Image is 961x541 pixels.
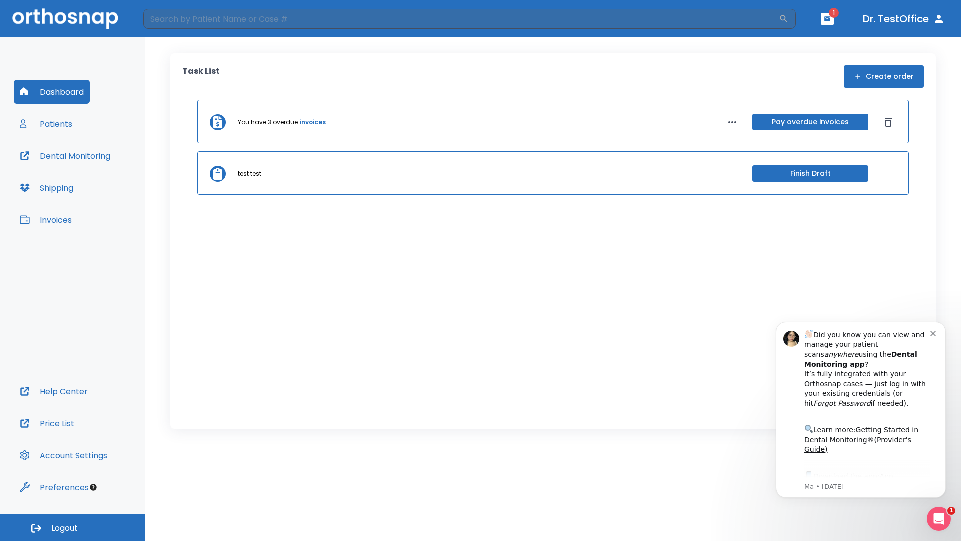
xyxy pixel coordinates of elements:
[44,166,133,184] a: App Store
[143,9,779,29] input: Search by Patient Name or Case #
[300,118,326,127] a: invoices
[238,169,261,178] p: test test
[14,411,80,435] button: Price List
[844,65,924,88] button: Create order
[14,379,94,403] button: Help Center
[859,10,949,28] button: Dr. TestOffice
[880,114,896,130] button: Dismiss
[14,443,113,467] button: Account Settings
[14,144,116,168] button: Dental Monitoring
[14,112,78,136] button: Patients
[752,165,868,182] button: Finish Draft
[238,118,298,127] p: You have 3 overdue
[947,507,955,515] span: 1
[752,114,868,130] button: Pay overdue invoices
[44,176,170,185] p: Message from Ma, sent 3w ago
[44,163,170,214] div: Download the app: | ​ Let us know if you need help getting started!
[14,80,90,104] button: Dashboard
[14,176,79,200] button: Shipping
[14,475,95,499] button: Preferences
[12,8,118,29] img: Orthosnap
[170,22,178,30] button: Dismiss notification
[182,65,220,88] p: Task List
[829,8,839,18] span: 1
[89,483,98,492] div: Tooltip anchor
[14,208,78,232] button: Invoices
[927,507,951,531] iframe: Intercom live chat
[51,523,78,534] span: Logout
[761,307,961,514] iframe: Intercom notifications message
